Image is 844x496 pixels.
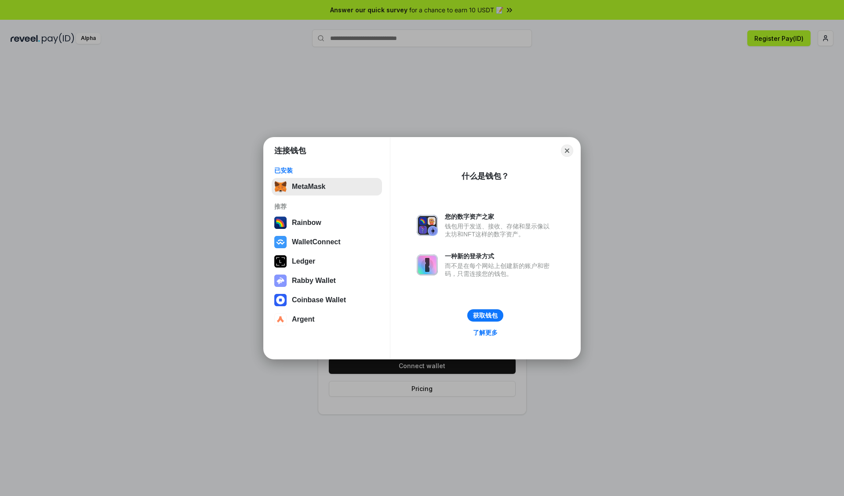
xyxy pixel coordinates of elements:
[467,309,503,322] button: 获取钱包
[292,238,341,246] div: WalletConnect
[274,236,287,248] img: svg+xml,%3Csvg%20width%3D%2228%22%20height%3D%2228%22%20viewBox%3D%220%200%2028%2028%22%20fill%3D...
[417,254,438,275] img: svg+xml,%3Csvg%20xmlns%3D%22http%3A%2F%2Fwww.w3.org%2F2000%2Fsvg%22%20fill%3D%22none%22%20viewBox...
[292,219,321,227] div: Rainbow
[274,275,287,287] img: svg+xml,%3Csvg%20xmlns%3D%22http%3A%2F%2Fwww.w3.org%2F2000%2Fsvg%22%20fill%3D%22none%22%20viewBox...
[473,329,498,337] div: 了解更多
[272,291,382,309] button: Coinbase Wallet
[274,255,287,268] img: svg+xml,%3Csvg%20xmlns%3D%22http%3A%2F%2Fwww.w3.org%2F2000%2Fsvg%22%20width%3D%2228%22%20height%3...
[272,214,382,232] button: Rainbow
[445,213,554,221] div: 您的数字资产之家
[272,272,382,290] button: Rabby Wallet
[274,217,287,229] img: svg+xml,%3Csvg%20width%3D%22120%22%20height%3D%22120%22%20viewBox%3D%220%200%20120%20120%22%20fil...
[274,294,287,306] img: svg+xml,%3Csvg%20width%3D%2228%22%20height%3D%2228%22%20viewBox%3D%220%200%2028%2028%22%20fill%3D...
[417,215,438,236] img: svg+xml,%3Csvg%20xmlns%3D%22http%3A%2F%2Fwww.w3.org%2F2000%2Fsvg%22%20fill%3D%22none%22%20viewBox...
[274,167,379,174] div: 已安装
[272,253,382,270] button: Ledger
[274,181,287,193] img: svg+xml,%3Csvg%20fill%3D%22none%22%20height%3D%2233%22%20viewBox%3D%220%200%2035%2033%22%20width%...
[445,222,554,238] div: 钱包用于发送、接收、存储和显示像以太坊和NFT这样的数字资产。
[272,311,382,328] button: Argent
[445,252,554,260] div: 一种新的登录方式
[468,327,503,338] a: 了解更多
[274,203,379,210] div: 推荐
[462,171,509,181] div: 什么是钱包？
[292,315,315,323] div: Argent
[272,178,382,196] button: MetaMask
[292,257,315,265] div: Ledger
[561,145,573,157] button: Close
[445,262,554,278] div: 而不是在每个网站上创建新的账户和密码，只需连接您的钱包。
[292,296,346,304] div: Coinbase Wallet
[292,277,336,285] div: Rabby Wallet
[274,313,287,326] img: svg+xml,%3Csvg%20width%3D%2228%22%20height%3D%2228%22%20viewBox%3D%220%200%2028%2028%22%20fill%3D...
[473,311,498,319] div: 获取钱包
[274,145,306,156] h1: 连接钱包
[272,233,382,251] button: WalletConnect
[292,183,325,191] div: MetaMask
